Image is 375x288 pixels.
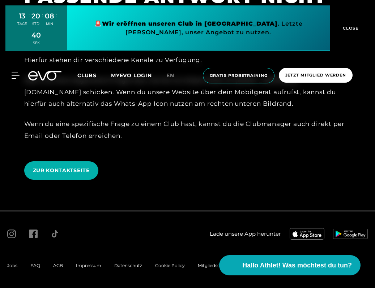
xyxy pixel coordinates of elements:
[277,68,355,83] a: Jetzt Mitglied werden
[31,30,41,40] div: 40
[76,263,101,268] a: Impressum
[201,68,277,83] a: Gratis Probetraining
[45,21,54,26] div: MIN
[7,263,17,268] a: Jobs
[42,12,43,31] div: :
[155,263,185,268] a: Cookie Policy
[53,263,63,268] a: AGB
[30,263,40,268] a: FAQ
[24,156,101,185] a: ZUR KONTAKTSEITE
[33,167,90,174] span: ZUR KONTAKTSEITE
[114,263,142,268] a: Datenschutz
[285,72,346,78] span: Jetzt Mitglied werden
[29,12,30,31] div: :
[166,71,183,80] a: en
[31,21,40,26] div: STD
[111,72,152,79] a: MYEVO LOGIN
[24,118,350,141] div: Wenn du eine spezifische Frage zu einem Club hast, kannst du die Clubmanager auch direkt per Emai...
[242,261,352,270] span: Hallo Athlet! Was möchtest du tun?
[166,72,174,79] span: en
[341,25,359,31] span: CLOSE
[56,12,57,31] div: :
[333,229,368,239] img: evofitness app
[45,11,54,21] div: 08
[290,228,324,240] img: evofitness app
[198,263,250,268] a: Mitgliedschaft kündigen
[31,40,41,45] div: SEK
[77,72,111,79] a: Clubs
[210,230,281,238] span: Lade unsere App herunter
[17,11,27,21] div: 13
[330,5,370,51] button: CLOSE
[219,255,361,275] button: Hallo Athlet! Was möchtest du tun?
[31,11,40,21] div: 20
[77,72,97,79] span: Clubs
[17,21,27,26] div: TAGE
[210,73,268,79] span: Gratis Probetraining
